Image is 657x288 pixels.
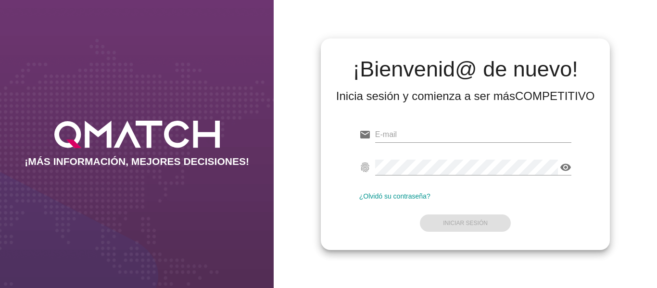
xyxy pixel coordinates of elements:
[359,162,371,173] i: fingerprint
[336,88,595,104] div: Inicia sesión y comienza a ser más
[25,156,249,167] h2: ¡MÁS INFORMACIÓN, MEJORES DECISIONES!
[515,89,594,102] strong: COMPETITIVO
[359,192,430,200] a: ¿Olvidó su contraseña?
[375,127,572,142] input: E-mail
[336,58,595,81] h2: ¡Bienvenid@ de nuevo!
[359,129,371,140] i: email
[560,162,571,173] i: visibility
